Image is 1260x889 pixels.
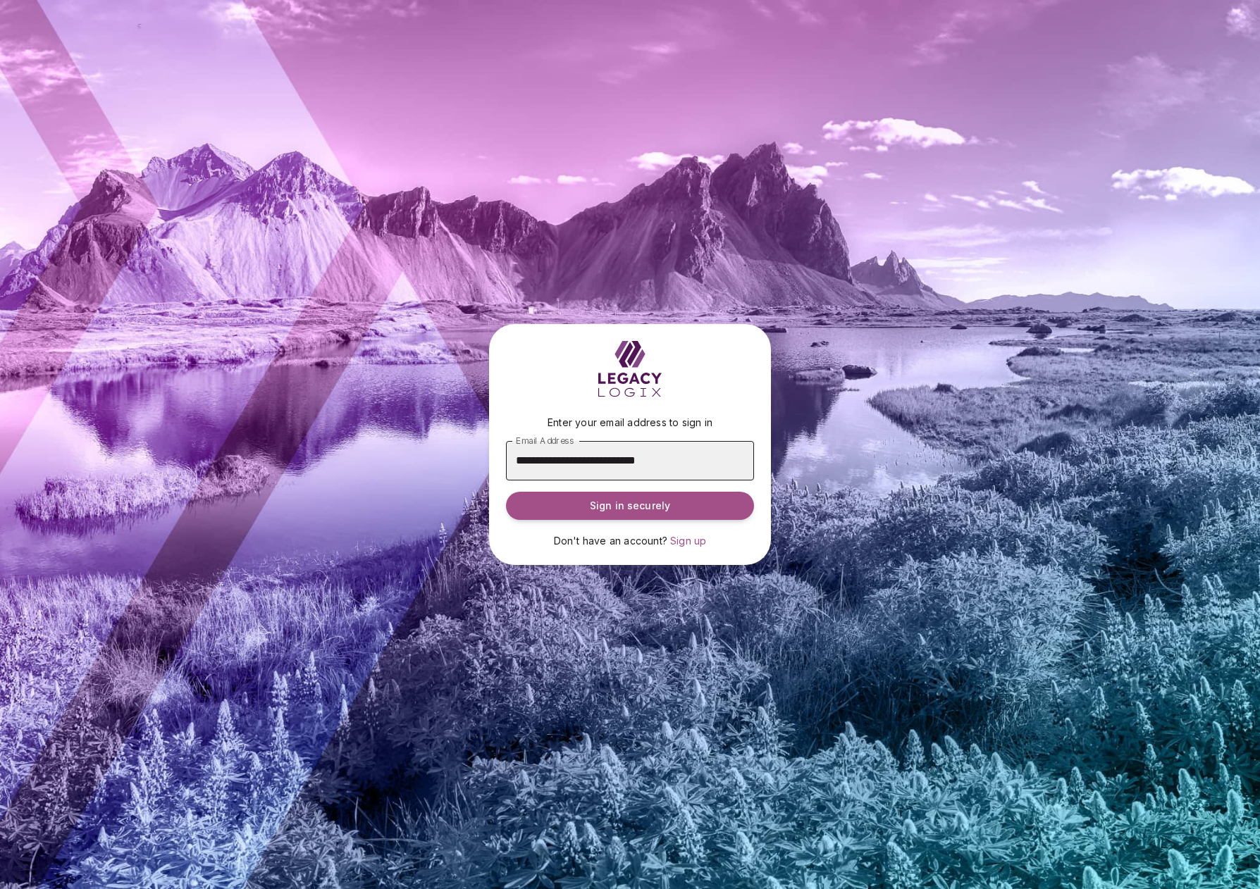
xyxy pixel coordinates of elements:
[670,534,706,548] a: Sign up
[516,435,574,445] span: Email Address
[554,535,667,547] span: Don't have an account?
[590,499,670,513] span: Sign in securely
[506,492,754,520] button: Sign in securely
[548,416,712,428] span: Enter your email address to sign in
[670,535,706,547] span: Sign up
